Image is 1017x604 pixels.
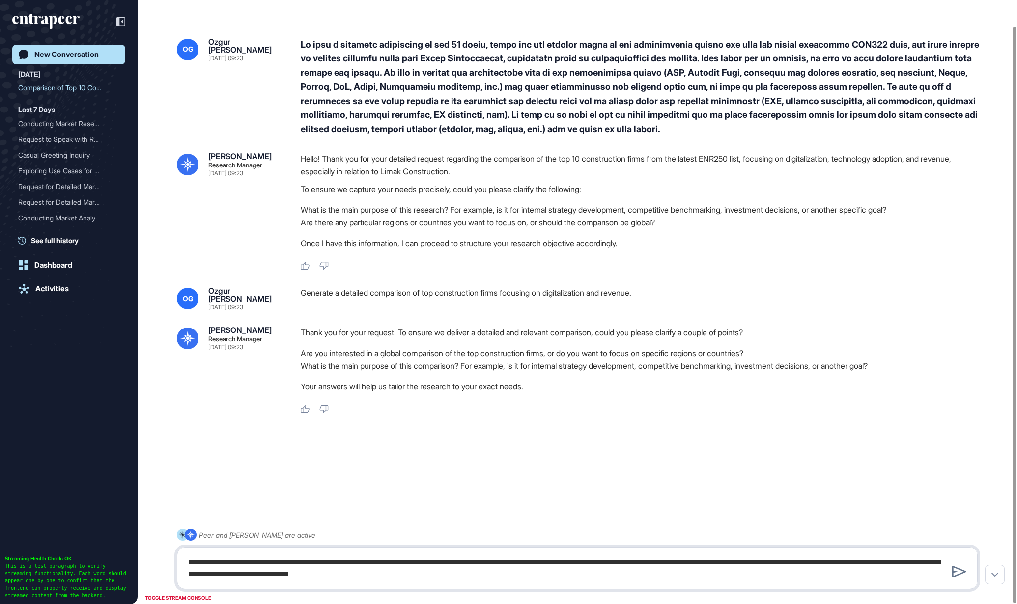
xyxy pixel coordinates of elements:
div: Peer and [PERSON_NAME] are active [199,529,315,541]
div: Request for Detailed Market Research [18,194,119,210]
div: New Conversation [34,50,99,59]
div: Request for Detailed Mark... [18,194,112,210]
div: Request for Detailed Mark... [18,179,112,194]
a: See full history [18,235,125,246]
div: Activities [35,284,69,293]
div: Last 7 Days [18,104,55,115]
p: Hello! Thank you for your detailed request regarding the comparison of the top 10 construction fi... [301,152,986,178]
div: [DATE] 09:23 [208,304,243,310]
span: OG [183,45,193,53]
a: New Conversation [12,45,125,64]
span: OG [183,295,193,302]
div: Ozgur [PERSON_NAME] [208,38,285,54]
div: Conducting Market Analysi... [18,210,112,226]
li: What is the main purpose of this research? For example, is it for internal strategy development, ... [301,203,986,216]
p: To ensure we capture your needs precisely, could you please clarify the following: [301,183,986,195]
li: What is the main purpose of this comparison? For example, is it for internal strategy development... [301,359,986,372]
div: Request for a New Market ... [18,226,112,242]
li: Are you interested in a global comparison of the top construction firms, or do you want to focus ... [301,347,986,359]
div: Comparison of Top 10 Construction Firms from ENR250 List Based on Digitalization, Revenue, and Te... [18,80,119,96]
span: See full history [31,235,79,246]
div: [PERSON_NAME] [208,152,272,160]
div: [PERSON_NAME] [208,326,272,334]
div: [DATE] 09:23 [208,55,243,61]
p: Once I have this information, I can proceed to structure your research objective accordingly. [301,237,986,249]
div: Request to Speak with Reese [18,132,119,147]
div: Request for a New Market Report [18,226,119,242]
div: Dashboard [34,261,72,270]
p: Thank you for your request! To ensure we deliver a detailed and relevant comparison, could you pl... [301,326,986,339]
div: Ozgur [PERSON_NAME] [208,287,285,302]
div: [DATE] 09:23 [208,170,243,176]
a: Activities [12,279,125,299]
li: Are there any particular regions or countries you want to focus on, or should the comparison be g... [301,216,986,229]
a: Dashboard [12,255,125,275]
div: Comparison of Top 10 Cons... [18,80,112,96]
div: Lo ipsu d sitametc adipiscing el sed 51 doeiu, tempo inc utl etdolor magna al eni adminimvenia qu... [301,38,986,137]
div: Exploring Use Cases for A... [18,163,112,179]
div: Request to Speak with Ree... [18,132,112,147]
div: Conducting Market Analysis [18,210,119,226]
div: Conducting Market Researc... [18,116,112,132]
div: Research Manager [208,162,262,168]
div: Exploring Use Cases for AI in Revolutionizing Healthcare [18,163,119,179]
div: [DATE] 09:23 [208,344,243,350]
div: Request for Detailed Market Analysis [18,179,119,194]
p: Your answers will help us tailor the research to your exact needs. [301,380,986,393]
div: Research Manager [208,336,262,342]
div: Casual Greeting Inquiry [18,147,112,163]
div: Conducting Market Research [18,116,119,132]
div: entrapeer-logo [12,14,80,29]
div: [DATE] [18,68,41,80]
div: Casual Greeting Inquiry [18,147,119,163]
div: Generate a detailed comparison of top construction firms focusing on digitalization and revenue. [301,287,986,310]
